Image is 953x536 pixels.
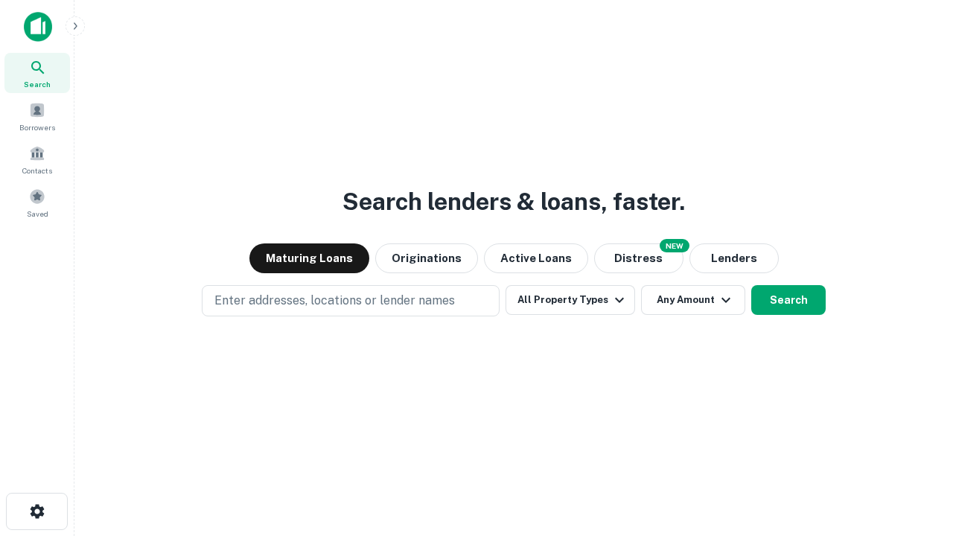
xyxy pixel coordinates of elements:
[506,285,635,315] button: All Property Types
[22,165,52,176] span: Contacts
[4,182,70,223] a: Saved
[751,285,826,315] button: Search
[641,285,745,315] button: Any Amount
[484,243,588,273] button: Active Loans
[342,184,685,220] h3: Search lenders & loans, faster.
[4,139,70,179] a: Contacts
[24,12,52,42] img: capitalize-icon.png
[594,243,683,273] button: Search distressed loans with lien and other non-mortgage details.
[214,292,455,310] p: Enter addresses, locations or lender names
[249,243,369,273] button: Maturing Loans
[4,53,70,93] a: Search
[24,78,51,90] span: Search
[4,96,70,136] a: Borrowers
[202,285,500,316] button: Enter addresses, locations or lender names
[19,121,55,133] span: Borrowers
[660,239,689,252] div: NEW
[27,208,48,220] span: Saved
[375,243,478,273] button: Originations
[879,417,953,488] iframe: Chat Widget
[689,243,779,273] button: Lenders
